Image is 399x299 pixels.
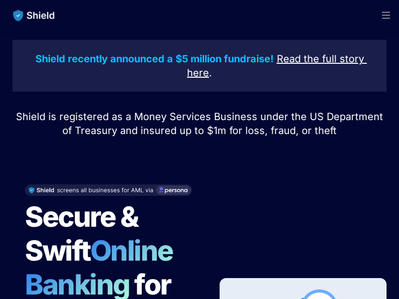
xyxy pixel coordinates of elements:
[277,54,364,64] a: Read the full story
[187,68,209,78] a: here
[209,67,212,79] span: .
[8,5,60,26] img: website logo
[35,53,274,65] strong: Shield recently announced a $5 million fundraise!
[187,67,209,79] u: here
[277,53,364,65] u: Read the full story
[16,111,386,137] span: Shield is registered as a Money Services Business under the US Department of Treasury and insured...
[25,200,143,268] span: Secure & Swift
